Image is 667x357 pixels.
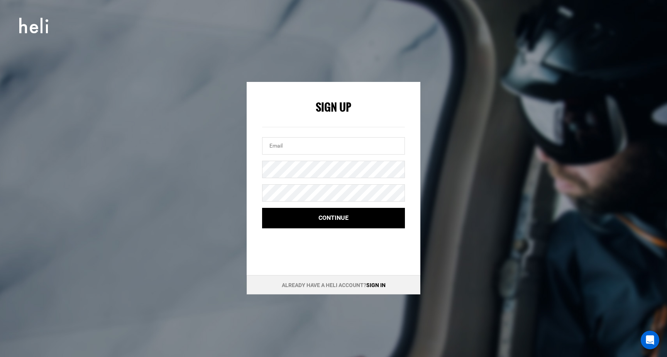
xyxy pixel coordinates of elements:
[262,137,405,155] input: Email
[262,208,405,228] button: Continue
[366,282,386,288] a: Sign in
[247,275,420,294] div: Already have a Heli account?
[262,101,405,113] h2: Sign Up
[641,331,659,349] div: Open Intercom Messenger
